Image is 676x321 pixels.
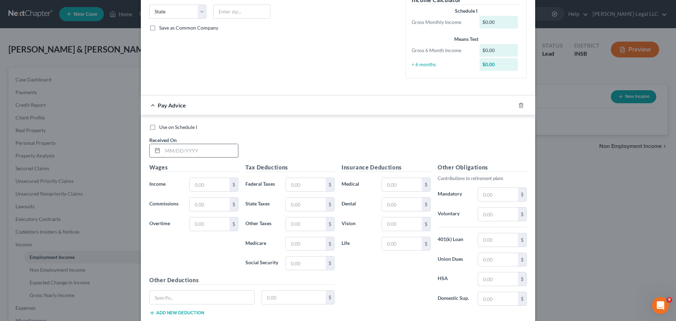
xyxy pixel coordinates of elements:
div: $ [326,291,334,304]
label: Commissions [146,197,186,211]
input: 0.00 [286,178,326,191]
div: Katie says… [6,55,135,145]
h1: [PERSON_NAME] [34,4,80,9]
div: $ [518,188,526,201]
div: $ [518,253,526,266]
label: Federal Taxes [242,178,282,192]
div: $ [518,292,526,305]
button: Upload attachment [33,231,39,236]
div: $ [518,233,526,247]
button: Gif picker [22,231,28,236]
div: 🚨ATTN: [GEOGRAPHIC_DATA] of [US_STATE]The court has added a new Credit Counseling Field that we n... [6,55,115,129]
input: 0.00 [286,217,326,231]
label: Overtime [146,217,186,231]
div: ÷ 6 months [408,61,476,68]
input: 0.00 [190,198,230,211]
h5: Other Deductions [149,276,334,285]
input: 0.00 [478,208,518,221]
div: $ [422,178,430,191]
span: Pay Advice [158,102,186,109]
iframe: Intercom live chat [652,297,669,314]
div: Means Test [412,36,521,43]
label: Dental [338,197,378,211]
label: Life [338,237,378,251]
label: Domestic Sup. [434,292,474,306]
input: 0.00 [382,178,422,191]
button: Send a message… [121,228,132,239]
input: 0.00 [286,237,326,251]
div: $ [326,178,334,191]
div: $0.00 [480,44,518,57]
input: 0.00 [478,188,518,201]
input: 0.00 [286,198,326,211]
input: MM/DD/YYYY [163,144,238,158]
input: 0.00 [478,272,518,286]
input: 0.00 [262,291,326,304]
h5: Wages [149,163,238,172]
span: Income [149,181,165,187]
input: Enter zip... [213,5,270,19]
button: Emoji picker [11,231,17,236]
button: Add new deduction [149,310,204,316]
div: $0.00 [480,58,518,71]
div: $ [326,217,334,231]
h5: Other Obligations [438,163,527,172]
div: $ [422,217,430,231]
label: 401(k) Loan [434,233,474,247]
input: 0.00 [382,198,422,211]
input: 0.00 [286,257,326,270]
span: 9 [666,297,672,303]
div: $ [326,198,334,211]
label: Social Security [242,256,282,270]
span: Use on Schedule I [159,124,197,130]
div: $0.00 [480,16,518,29]
p: Active 30m ago [34,9,70,16]
button: Start recording [45,231,50,236]
textarea: Message… [6,216,135,228]
div: Close [124,3,136,16]
h5: Insurance Deductions [342,163,431,172]
h5: Tax Deductions [245,163,334,172]
span: Save as Common Company [159,25,218,31]
div: Gross Monthly Income [408,19,476,26]
div: $ [326,237,334,251]
label: Union Dues [434,253,474,267]
label: Voluntary [434,207,474,221]
div: $ [518,272,526,286]
div: The court has added a new Credit Counseling Field that we need to update upon filing. Please remo... [11,77,110,125]
label: Medicare [242,237,282,251]
div: $ [230,198,238,211]
div: [PERSON_NAME] • 48m ago [11,131,71,135]
label: Other Taxes [242,217,282,231]
input: 0.00 [382,217,422,231]
b: 🚨ATTN: [GEOGRAPHIC_DATA] of [US_STATE] [11,60,100,73]
input: 0.00 [478,233,518,247]
button: go back [5,3,18,16]
label: Medical [338,178,378,192]
div: $ [518,208,526,221]
p: Contributions to retirement plans [438,175,527,182]
div: Schedule I [412,7,521,14]
input: 0.00 [382,237,422,251]
div: $ [422,237,430,251]
input: 0.00 [478,292,518,305]
input: 0.00 [478,253,518,266]
label: Vision [338,217,378,231]
input: 0.00 [190,217,230,231]
button: Home [110,3,124,16]
input: 0.00 [190,178,230,191]
label: State Taxes [242,197,282,211]
div: $ [326,257,334,270]
div: $ [230,217,238,231]
div: $ [230,178,238,191]
label: HSA [434,272,474,286]
div: Gross 6 Month Income [408,47,476,54]
span: Received On [149,137,177,143]
div: $ [422,198,430,211]
img: Profile image for Katie [20,4,31,15]
input: Specify... [150,291,254,304]
label: Mandatory [434,187,474,202]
